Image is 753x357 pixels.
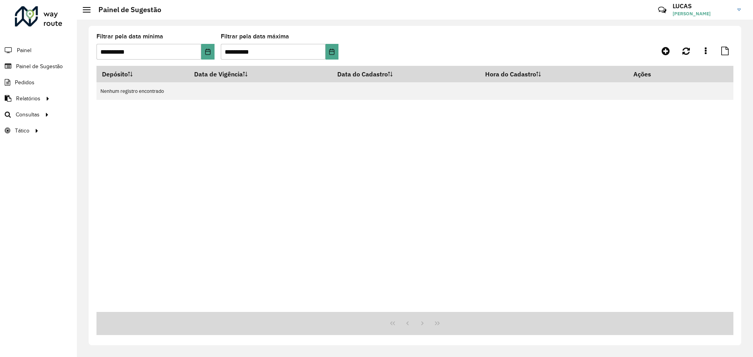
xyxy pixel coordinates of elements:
[221,32,289,41] label: Filtrar pela data máxima
[326,44,338,60] button: Choose Date
[201,44,214,60] button: Choose Date
[332,66,480,82] th: Data do Cadastro
[96,82,733,100] td: Nenhum registro encontrado
[91,5,161,14] h2: Painel de Sugestão
[16,62,63,71] span: Painel de Sugestão
[96,32,163,41] label: Filtrar pela data mínima
[96,66,189,82] th: Depósito
[16,94,40,103] span: Relatórios
[16,111,40,119] span: Consultas
[15,78,35,87] span: Pedidos
[673,10,731,17] span: [PERSON_NAME]
[654,2,671,18] a: Contato Rápido
[673,2,731,10] h3: LUCAS
[17,46,31,54] span: Painel
[15,127,29,135] span: Tático
[628,66,675,82] th: Ações
[480,66,628,82] th: Hora do Cadastro
[189,66,332,82] th: Data de Vigência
